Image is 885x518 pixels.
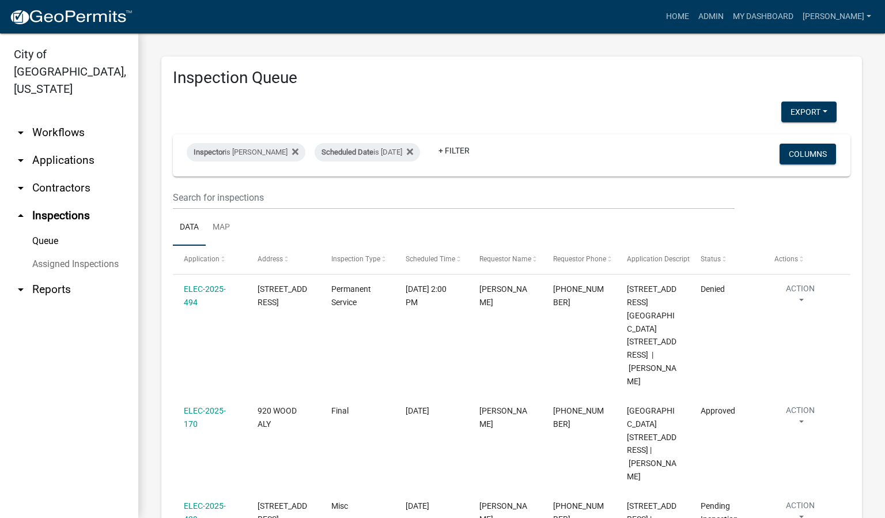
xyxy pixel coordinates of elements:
button: Action [774,283,826,311]
i: arrow_drop_down [14,153,28,167]
i: arrow_drop_up [14,209,28,223]
a: Map [206,209,237,246]
span: Status [701,255,721,263]
span: 515 NINTH STREET EAST 515 E 9th Street | Forrest Al-Malik [627,284,676,385]
a: Data [173,209,206,246]
span: Approved [701,406,735,415]
span: Scheduled Date [322,148,373,156]
a: [PERSON_NAME] [798,6,876,28]
span: Permanent Service [331,284,371,307]
span: 920 WOOD ALY [258,406,297,429]
span: DAVID [479,406,527,429]
span: Sean Norton [479,284,527,307]
datatable-header-cell: Requestor Name [468,246,542,273]
div: [DATE] 2:00 PM [406,283,457,309]
button: Action [774,404,826,433]
i: arrow_drop_down [14,181,28,195]
span: Scheduled Time [406,255,455,263]
span: Misc [331,501,348,511]
input: Search for inspections [173,186,735,209]
span: Requestor Phone [553,255,606,263]
span: Actions [774,255,798,263]
a: + Filter [429,140,479,161]
i: arrow_drop_down [14,126,28,140]
datatable-header-cell: Application [173,246,247,273]
span: Final [331,406,349,415]
span: 502-644-9896 [553,284,604,307]
h3: Inspection Queue [173,68,850,88]
div: [DATE] [406,404,457,418]
datatable-header-cell: Address [247,246,320,273]
a: Admin [694,6,728,28]
span: 515 NINTH STREET EAST [258,284,307,307]
a: ELEC-2025-170 [184,406,226,429]
a: Home [661,6,694,28]
span: Inspector [194,148,225,156]
span: Application [184,255,220,263]
span: 920 WOOD ALY 920 Wood Alley | Snelling Bryan [627,406,676,481]
i: arrow_drop_down [14,283,28,296]
button: Columns [780,144,836,164]
a: My Dashboard [728,6,798,28]
span: Application Description [627,255,699,263]
datatable-header-cell: Requestor Phone [542,246,616,273]
datatable-header-cell: Inspection Type [320,246,394,273]
div: is [DATE] [315,143,420,162]
datatable-header-cell: Actions [763,246,837,273]
div: [DATE] [406,500,457,513]
datatable-header-cell: Status [690,246,763,273]
span: 502-333-4792 [553,406,604,429]
datatable-header-cell: Application Description [616,246,690,273]
span: Address [258,255,283,263]
span: Requestor Name [479,255,531,263]
button: Export [781,102,837,122]
a: ELEC-2025-494 [184,284,226,307]
div: is [PERSON_NAME] [187,143,305,162]
span: Inspection Type [331,255,380,263]
datatable-header-cell: Scheduled Time [394,246,468,273]
span: Denied [701,284,725,294]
